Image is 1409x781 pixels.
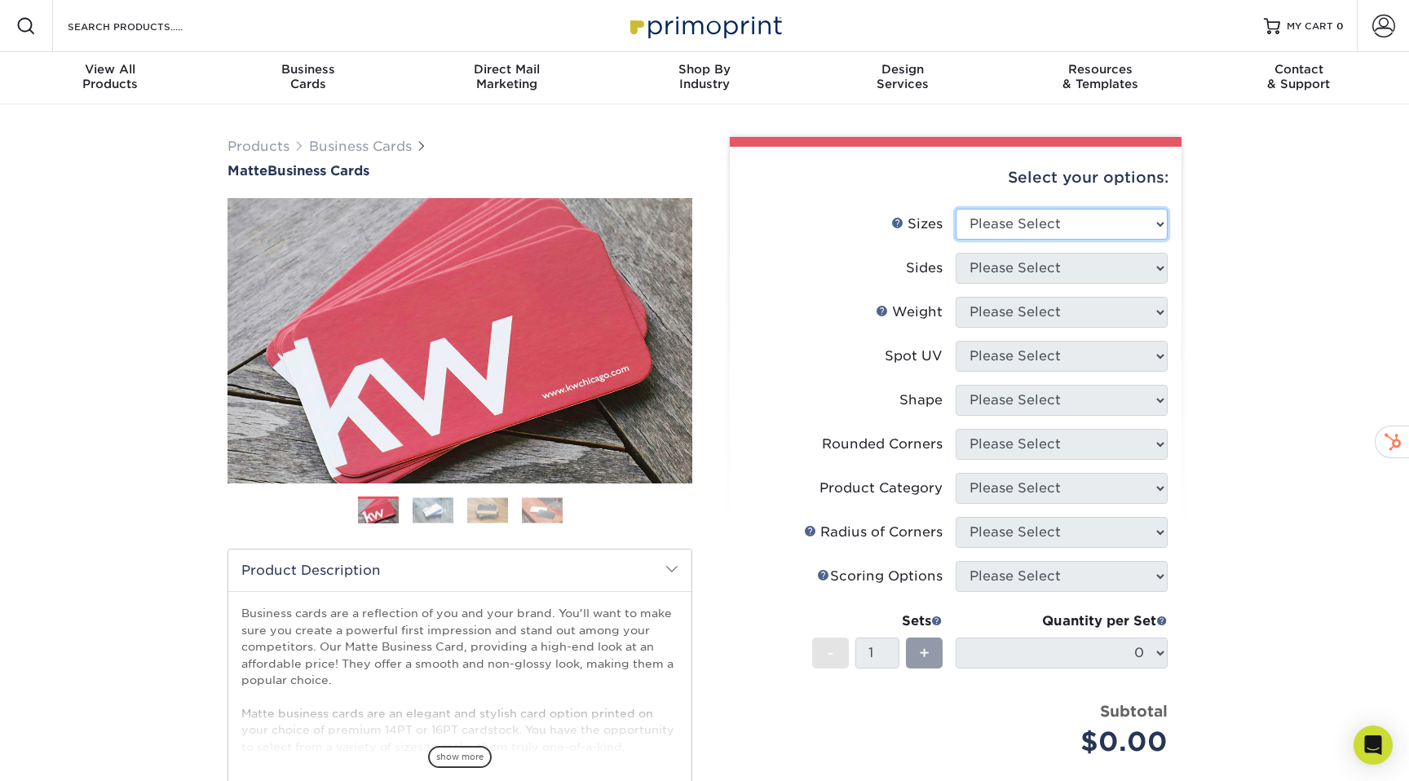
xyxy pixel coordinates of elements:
div: & Support [1199,62,1398,91]
span: MY CART [1287,20,1333,33]
img: Business Cards 01 [358,491,399,532]
span: Contact [1199,62,1398,77]
span: Shop By [606,62,804,77]
span: + [919,641,930,665]
img: Primoprint [623,8,786,43]
img: Business Cards 04 [522,497,563,523]
div: Product Category [819,479,943,498]
div: & Templates [1001,62,1199,91]
input: SEARCH PRODUCTS..... [66,16,225,36]
div: Select your options: [743,147,1168,209]
a: Products [227,139,289,154]
a: View AllProducts [11,52,210,104]
a: Resources& Templates [1001,52,1199,104]
span: View All [11,62,210,77]
span: Design [803,62,1001,77]
div: Spot UV [885,346,943,366]
div: $0.00 [968,722,1168,761]
strong: Subtotal [1100,702,1168,720]
div: Marketing [408,62,606,91]
div: Sides [906,258,943,278]
div: Services [803,62,1001,91]
span: Direct Mail [408,62,606,77]
span: Business [210,62,408,77]
div: Open Intercom Messenger [1354,726,1393,765]
h1: Business Cards [227,163,692,179]
a: Contact& Support [1199,52,1398,104]
div: Quantity per Set [956,611,1168,631]
div: Radius of Corners [804,523,943,542]
div: Sets [812,611,943,631]
div: Cards [210,62,408,91]
div: Weight [876,302,943,322]
div: Shape [899,390,943,410]
a: Direct MailMarketing [408,52,606,104]
a: DesignServices [803,52,1001,104]
img: Matte 01 [227,108,692,573]
div: Rounded Corners [822,435,943,454]
img: Business Cards 02 [413,497,453,523]
a: Shop ByIndustry [606,52,804,104]
img: Business Cards 03 [467,497,508,523]
a: BusinessCards [210,52,408,104]
h2: Product Description [228,549,691,591]
div: Products [11,62,210,91]
span: Matte [227,163,267,179]
span: 0 [1336,20,1344,32]
div: Scoring Options [817,567,943,586]
div: Industry [606,62,804,91]
span: Resources [1001,62,1199,77]
span: show more [428,746,492,768]
span: - [827,641,834,665]
div: Sizes [891,214,943,234]
a: MatteBusiness Cards [227,163,692,179]
a: Business Cards [309,139,412,154]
